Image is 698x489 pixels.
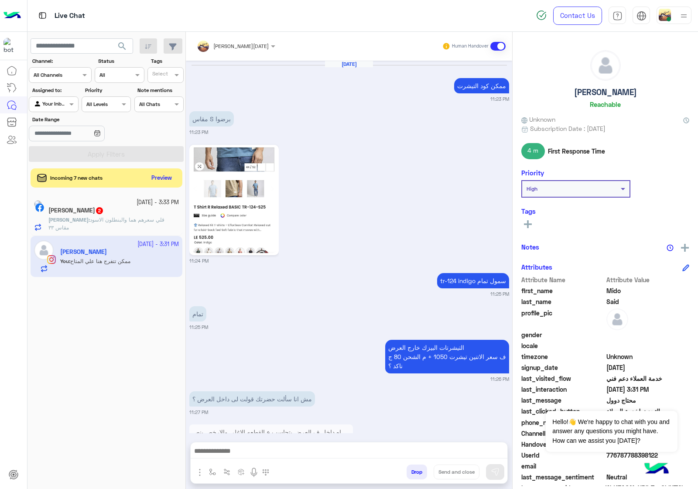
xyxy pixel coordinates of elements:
span: Subscription Date : [DATE] [530,124,606,133]
span: last_clicked_button [521,407,605,416]
h6: [DATE] [325,61,373,67]
small: 11:25 PM [189,324,208,331]
small: 11:25 PM [490,291,509,298]
span: 2025-09-29T16:47:57.903Z [606,363,690,372]
span: timezone [521,352,605,361]
label: Status [98,57,143,65]
span: Unknown [521,115,555,124]
img: Facebook [35,203,44,212]
button: create order [234,465,249,479]
img: Trigger scenario [223,468,230,475]
h6: Notes [521,243,539,251]
span: ChannelId [521,429,605,438]
img: create order [238,468,245,475]
small: Human Handover [452,43,489,50]
span: first_name [521,286,605,295]
span: null [606,462,690,471]
img: defaultAdmin.png [606,308,628,330]
span: Incoming 7 new chats [50,174,103,182]
span: gender [521,330,605,339]
img: make a call [262,469,269,476]
span: Attribute Name [521,275,605,284]
span: [PERSON_NAME][DATE] [213,43,269,49]
span: UserId [521,451,605,460]
img: profile [678,10,689,21]
img: tab [612,11,623,21]
img: send attachment [195,467,205,478]
button: Apply Filters [29,146,184,162]
b: : [48,216,90,223]
small: [DATE] - 3:33 PM [137,198,179,207]
img: send voice note [249,467,259,478]
span: null [606,341,690,350]
span: Unknown [606,352,690,361]
h6: Priority [521,169,544,177]
span: locale [521,341,605,350]
span: قلي سعرهم هما والبنطلون الاسود مقاس ٣٣ [48,216,164,231]
b: High [527,185,537,192]
span: 2 [96,207,103,214]
a: Contact Us [553,7,602,25]
span: Said [606,297,690,306]
span: profile_pic [521,308,605,328]
img: tab [37,10,48,21]
small: 11:26 PM [490,376,509,383]
label: Priority [85,86,130,94]
label: Assigned to: [32,86,77,94]
label: Date Range [32,116,130,123]
span: last_name [521,297,605,306]
span: signup_date [521,363,605,372]
img: userImage [659,9,671,21]
small: 11:23 PM [490,96,509,103]
img: add [681,244,689,252]
img: 713415422032625 [3,38,19,54]
small: 11:23 PM [189,129,208,136]
span: Hello!👋 We're happy to chat with you and answer any questions you might have. How can we assist y... [546,411,677,452]
button: search [112,38,133,57]
button: Drop [407,465,427,479]
h5: Mahmoud Mohamed [48,207,104,214]
small: 11:24 PM [189,257,209,264]
img: tab [636,11,647,21]
img: Logo [3,7,21,25]
label: Channel: [32,57,91,65]
a: tab [609,7,626,25]
p: 20/9/2025, 11:25 PM [189,306,206,321]
span: null [606,330,690,339]
button: Preview [148,172,176,185]
div: Select [151,70,168,80]
span: last_message [521,396,605,405]
span: Mido [606,286,690,295]
span: HandoverOn [521,440,605,449]
button: select flow [205,465,220,479]
small: 11:27 PM [189,409,208,416]
img: notes [667,244,674,251]
h6: Tags [521,207,689,215]
span: 0 [606,472,690,482]
p: 20/9/2025, 11:28 PM [189,424,353,449]
h6: Attributes [521,263,552,271]
span: خدمة العملاء دعم فني [606,374,690,383]
button: Trigger scenario [220,465,234,479]
h6: Reachable [590,100,621,108]
img: spinner [536,10,547,21]
span: First Response Time [548,147,605,156]
p: 20/9/2025, 11:27 PM [189,391,315,407]
h5: [PERSON_NAME] [574,87,637,97]
img: hulul-logo.png [641,454,672,485]
p: 20/9/2025, 11:25 PM [437,273,509,288]
p: 20/9/2025, 11:26 PM [385,340,509,373]
img: select flow [209,468,216,475]
span: phone_number [521,418,605,427]
img: send message [491,468,500,476]
span: 776787788398122 [606,451,690,460]
span: last_visited_flow [521,374,605,383]
img: picture [34,200,42,208]
span: email [521,462,605,471]
span: 4 m [521,143,545,159]
span: 2025-10-01T12:31:24.51Z [606,385,690,394]
p: 20/9/2025, 11:23 PM [189,111,234,127]
label: Note mentions [137,86,182,94]
img: defaultAdmin.png [591,51,620,80]
span: [PERSON_NAME] [48,216,89,223]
